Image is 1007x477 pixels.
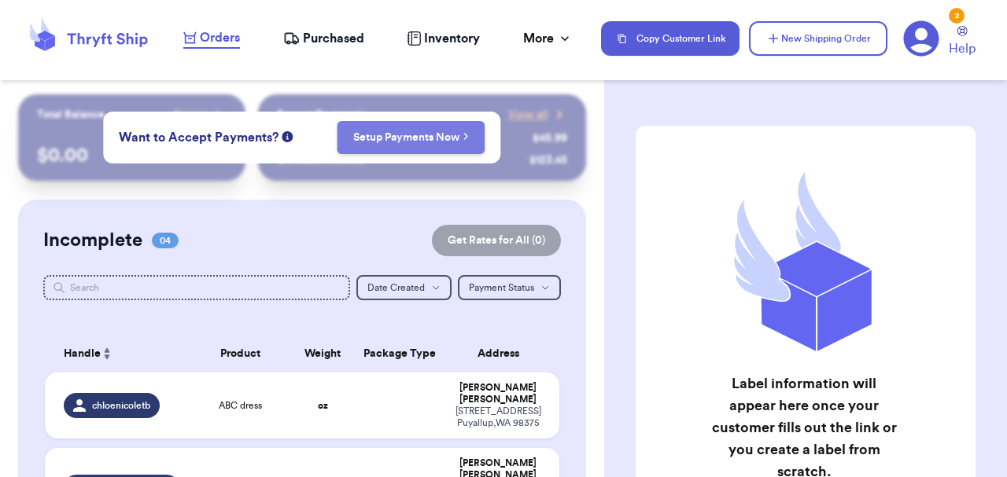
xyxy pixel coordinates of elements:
button: Get Rates for All (0) [432,225,561,256]
span: Inventory [424,29,480,48]
span: Help [949,39,976,58]
span: chloenicoletb [92,399,150,412]
button: Date Created [356,275,452,300]
h2: Incomplete [43,228,142,253]
span: Date Created [367,283,425,292]
button: Copy Customer Link [601,21,740,56]
span: Handle [64,346,101,362]
span: Want to Accept Payments? [119,128,278,147]
p: Total Balance [37,107,105,123]
span: 04 [152,233,179,248]
p: Recent Payments [277,107,364,123]
span: Purchased [303,29,364,48]
th: Weight [292,335,353,372]
strong: oz [318,401,328,410]
a: Purchased [283,29,364,48]
span: Payment Status [469,283,534,292]
div: [PERSON_NAME] [PERSON_NAME] [456,382,540,405]
a: View all [508,107,567,123]
th: Product [189,335,292,372]
th: Package Type [353,335,446,372]
a: 2 [903,20,939,57]
th: Address [446,335,559,372]
a: Help [949,26,976,58]
button: Setup Payments Now [337,121,485,154]
button: Payment Status [458,275,561,300]
span: View all [508,107,548,123]
div: $ 123.45 [529,152,567,168]
button: Sort ascending [101,344,113,363]
input: Search [43,275,350,300]
span: Payout [174,107,208,123]
a: Setup Payments Now [353,130,469,145]
a: Orders [183,28,240,49]
p: $ 0.00 [37,143,227,168]
a: Payout [174,107,227,123]
div: [STREET_ADDRESS] Puyallup , WA 98375 [456,405,540,429]
span: ABC dress [219,399,262,412]
div: 2 [949,8,965,24]
span: Orders [200,28,240,47]
button: New Shipping Order [749,21,887,56]
a: Inventory [407,29,480,48]
div: More [523,29,573,48]
div: $ 45.99 [533,130,567,146]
